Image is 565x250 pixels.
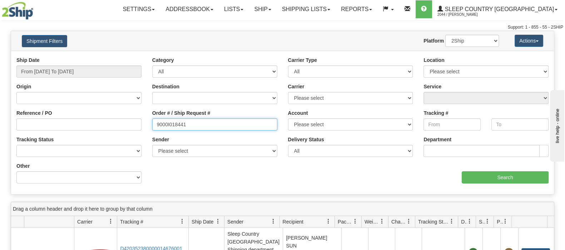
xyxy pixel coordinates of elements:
label: Department [423,136,451,143]
span: Tracking # [120,218,143,225]
label: Origin [16,83,31,90]
label: Carrier [288,83,304,90]
span: Recipient [283,218,303,225]
iframe: chat widget [549,88,564,161]
label: Carrier Type [288,57,317,64]
input: From [423,118,481,131]
span: Delivery Status [461,218,467,225]
a: Recipient filter column settings [322,215,334,227]
span: Sleep Country [GEOGRAPHIC_DATA] [443,6,554,12]
div: grid grouping header [11,202,554,216]
a: Shipping lists [277,0,336,18]
a: Sleep Country [GEOGRAPHIC_DATA] 2044 / [PERSON_NAME] [432,0,563,18]
a: Ship [249,0,276,18]
span: Tracking Status [418,218,449,225]
a: Charge filter column settings [403,215,415,227]
a: Weight filter column settings [376,215,388,227]
label: Ship Date [16,57,40,64]
label: Tracking # [423,109,448,117]
span: Weight [365,218,380,225]
label: Order # / Ship Request # [152,109,210,117]
a: Reports [336,0,377,18]
a: Shipment Issues filter column settings [481,215,494,227]
a: Lists [219,0,249,18]
a: Carrier filter column settings [105,215,117,227]
div: live help - online [5,6,66,11]
label: Account [288,109,308,117]
span: Carrier [77,218,93,225]
div: Support: 1 - 855 - 55 - 2SHIP [2,24,563,30]
a: Sender filter column settings [267,215,279,227]
label: Other [16,162,30,170]
label: Category [152,57,174,64]
a: Ship Date filter column settings [212,215,224,227]
span: Packages [338,218,353,225]
button: Actions [515,35,543,47]
span: Charge [391,218,406,225]
a: Delivery Status filter column settings [464,215,476,227]
img: logo2044.jpg [2,2,33,20]
label: Sender [152,136,169,143]
input: Search [462,171,549,183]
a: Packages filter column settings [349,215,361,227]
button: Shipment Filters [22,35,67,47]
label: Service [423,83,441,90]
a: Tracking # filter column settings [176,215,188,227]
span: Sender [227,218,243,225]
span: 2044 / [PERSON_NAME] [437,11,491,18]
a: Settings [117,0,160,18]
a: Addressbook [160,0,219,18]
span: Shipment Issues [479,218,485,225]
label: Platform [423,37,444,44]
a: Pickup Status filter column settings [499,215,511,227]
label: Delivery Status [288,136,324,143]
label: Destination [152,83,179,90]
input: To [491,118,549,131]
span: Ship Date [192,218,213,225]
span: Pickup Status [497,218,503,225]
label: Location [423,57,444,64]
label: Reference / PO [16,109,52,117]
label: Tracking Status [16,136,54,143]
a: Tracking Status filter column settings [446,215,458,227]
